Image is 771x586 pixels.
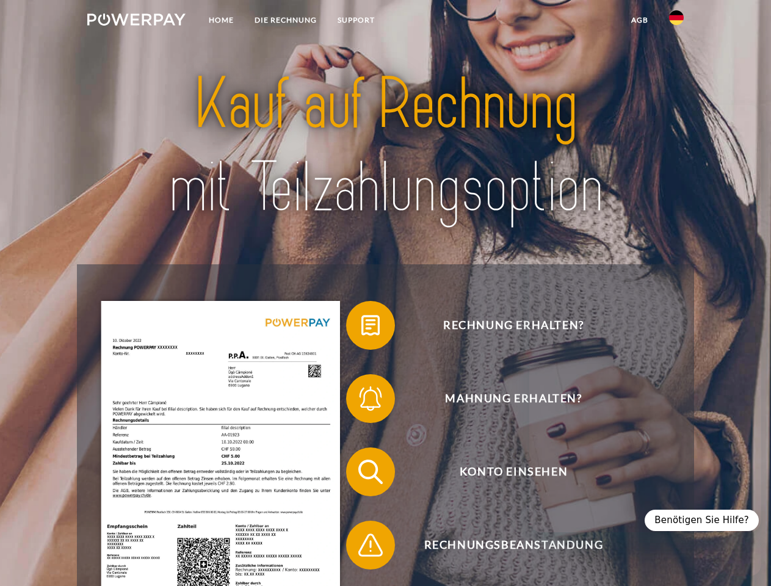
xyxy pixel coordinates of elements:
img: logo-powerpay-white.svg [87,13,186,26]
a: DIE RECHNUNG [244,9,327,31]
span: Konto einsehen [364,447,663,496]
img: qb_bell.svg [355,383,386,414]
img: qb_search.svg [355,457,386,487]
iframe: Schaltfläche zum Öffnen des Messaging-Fensters [722,537,761,576]
a: Home [198,9,244,31]
a: agb [621,9,659,31]
span: Rechnung erhalten? [364,301,663,350]
img: title-powerpay_de.svg [117,59,654,234]
img: de [669,10,684,25]
button: Mahnung erhalten? [346,374,664,423]
a: SUPPORT [327,9,385,31]
span: Rechnungsbeanstandung [364,521,663,570]
span: Mahnung erhalten? [364,374,663,423]
img: qb_warning.svg [355,530,386,560]
button: Rechnung erhalten? [346,301,664,350]
iframe: Messaging-Fenster [529,105,761,532]
img: qb_bill.svg [355,310,386,341]
button: Konto einsehen [346,447,664,496]
button: Rechnungsbeanstandung [346,521,664,570]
